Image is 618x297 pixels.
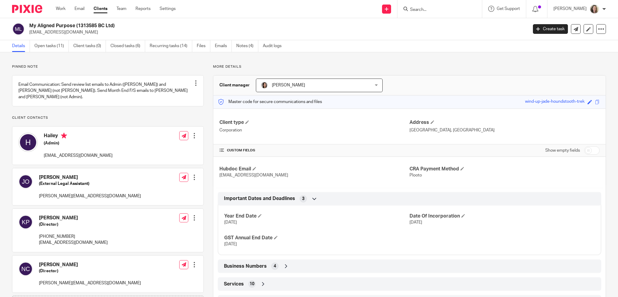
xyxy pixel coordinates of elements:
[18,262,33,276] img: svg%3E
[224,263,267,270] span: Business Numbers
[545,147,580,153] label: Show empty fields
[224,235,409,241] h4: GST Annual End Date
[218,99,322,105] p: Master code for secure communications and files
[197,40,210,52] a: Files
[261,82,268,89] img: Danielle%20photo.jpg
[409,220,422,224] span: [DATE]
[18,133,38,152] img: svg%3E
[224,281,244,287] span: Services
[150,40,192,52] a: Recurring tasks (14)
[29,29,524,35] p: [EMAIL_ADDRESS][DOMAIN_NAME]
[409,213,595,219] h4: Date Of Incorporation
[29,23,425,29] h2: My Aligned Purpose (1313585 BC Ltd)
[590,4,599,14] img: IMG_7896.JPG
[219,82,250,88] h3: Client manager
[274,263,276,269] span: 4
[39,234,108,240] p: [PHONE_NUMBER]
[219,173,288,177] span: [EMAIL_ADDRESS][DOMAIN_NAME]
[39,174,141,181] h4: [PERSON_NAME]
[250,281,254,287] span: 10
[39,280,141,286] p: [PERSON_NAME][EMAIL_ADDRESS][DOMAIN_NAME]
[219,127,409,133] p: Corporation
[12,64,204,69] p: Pinned note
[215,40,232,52] a: Emails
[224,195,295,202] span: Important Dates and Deadlines
[219,119,409,126] h4: Client type
[302,196,304,202] span: 3
[409,173,422,177] span: Plooto
[135,6,151,12] a: Reports
[44,133,113,140] h4: Hailey
[553,6,587,12] p: [PERSON_NAME]
[533,24,568,34] a: Create task
[39,268,141,274] h5: (Director)
[61,133,67,139] i: Primary
[12,23,25,35] img: svg%3E
[39,262,141,268] h4: [PERSON_NAME]
[160,6,176,12] a: Settings
[12,40,30,52] a: Details
[18,174,33,189] img: svg%3E
[94,6,107,12] a: Clients
[409,7,464,13] input: Search
[409,166,600,172] h4: CRA Payment Method
[497,7,520,11] span: Get Support
[219,148,409,153] h4: CUSTOM FIELDS
[39,193,141,199] p: [PERSON_NAME][EMAIL_ADDRESS][DOMAIN_NAME]
[409,119,600,126] h4: Address
[44,153,113,159] p: [EMAIL_ADDRESS][DOMAIN_NAME]
[525,98,585,105] div: wind-up-jade-houndstooth-trek
[263,40,286,52] a: Audit logs
[236,40,258,52] a: Notes (4)
[409,127,600,133] p: [GEOGRAPHIC_DATA], [GEOGRAPHIC_DATA]
[44,140,113,146] h5: (Admin)
[39,240,108,246] p: [EMAIL_ADDRESS][DOMAIN_NAME]
[272,83,305,87] span: [PERSON_NAME]
[110,40,145,52] a: Closed tasks (6)
[213,64,606,69] p: More details
[18,215,33,229] img: svg%3E
[39,181,141,187] h5: (External Legal Assistant)
[56,6,65,12] a: Work
[39,215,108,221] h4: [PERSON_NAME]
[34,40,69,52] a: Open tasks (11)
[12,5,42,13] img: Pixie
[73,40,106,52] a: Client tasks (0)
[12,115,204,120] p: Client contacts
[224,220,237,224] span: [DATE]
[39,221,108,228] h5: (Director)
[75,6,84,12] a: Email
[224,213,409,219] h4: Year End Date
[219,166,409,172] h4: Hubdoc Email
[116,6,126,12] a: Team
[224,242,237,246] span: [DATE]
